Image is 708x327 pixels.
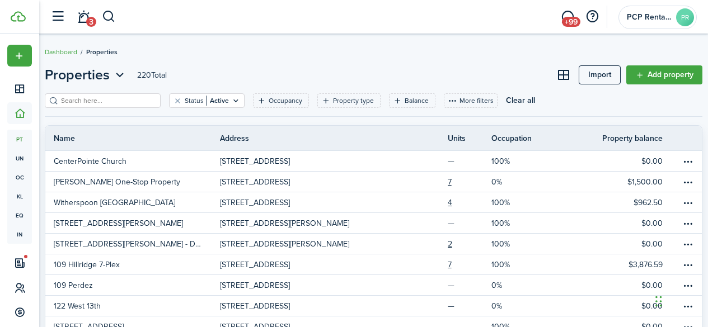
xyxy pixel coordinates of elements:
span: PCP Rental Division [627,13,672,21]
a: Open menu [679,192,702,212]
a: [STREET_ADDRESS] [220,296,395,316]
filter-tag-label: Property type [333,96,374,106]
a: Witherspoon [GEOGRAPHIC_DATA] [45,192,220,212]
a: 0% [491,296,548,316]
a: CenterPointe Church [45,151,220,171]
a: $0.00 [548,275,679,295]
a: [STREET_ADDRESS][PERSON_NAME] - Duplex [45,234,220,254]
a: 7 [448,254,491,274]
filter-tag-label: Status [185,96,204,106]
button: Open resource center [583,7,602,26]
a: Import [579,65,621,84]
span: 3 [86,17,96,27]
a: $3,876.59 [548,254,679,274]
a: Notifications [73,3,94,31]
button: Open menu [679,194,696,211]
filter-tag-label: Occupancy [269,96,302,106]
filter-tag-value: Active [207,96,229,106]
filter-tag: Open filter [169,93,245,108]
div: Drag [655,285,662,318]
a: 100% [491,192,548,212]
a: un [7,149,32,168]
th: Units [448,132,491,144]
p: Witherspoon [GEOGRAPHIC_DATA] [54,197,175,208]
p: [STREET_ADDRESS] [220,300,290,312]
button: Clear filter [173,96,182,105]
p: 100% [491,155,510,167]
p: 100% [491,259,510,271]
button: Open menu [679,153,696,169]
a: pt [7,130,32,149]
a: 100% [491,213,548,233]
a: 7 [448,172,491,192]
a: 4 [448,192,491,212]
span: Properties [86,47,118,57]
a: oc [7,168,32,187]
p: [STREET_ADDRESS] [220,176,290,188]
p: 0% [491,279,502,291]
a: — [448,151,491,171]
a: Open menu [679,254,702,274]
a: eq [7,206,32,225]
span: kl [7,187,32,206]
button: Open menu [45,65,127,85]
a: Open menu [679,213,702,233]
a: 100% [491,151,548,171]
iframe: Chat Widget [652,273,708,327]
p: [STREET_ADDRESS] [220,279,290,291]
a: [STREET_ADDRESS][PERSON_NAME] [220,234,395,254]
a: 100% [491,254,548,274]
filter-tag: Open filter [389,93,435,108]
portfolio-header-page-nav: Properties [45,65,127,85]
p: 109 Hillridge 7-Plex [54,259,120,271]
p: 100% [491,197,510,208]
p: [STREET_ADDRESS] [220,155,290,167]
p: [PERSON_NAME] One-Stop Property [54,176,180,188]
p: [STREET_ADDRESS][PERSON_NAME] [220,238,349,250]
a: [STREET_ADDRESS] [220,275,395,295]
button: Search [102,7,116,26]
button: More filters [444,93,498,108]
a: $0.00 [548,234,679,254]
span: Properties [45,65,110,85]
header-page-total: 220 Total [137,69,167,81]
a: Open menu [679,172,702,192]
a: — [448,213,491,233]
p: 122 West 13th [54,300,101,312]
filter-tag-label: Balance [405,96,429,106]
p: CenterPointe Church [54,155,126,167]
a: [STREET_ADDRESS] [220,254,395,274]
filter-tag: Open filter [253,93,309,108]
p: 100% [491,238,510,250]
p: [STREET_ADDRESS] [220,197,290,208]
a: [STREET_ADDRESS][PERSON_NAME] [45,213,220,233]
a: 0% [491,275,548,295]
p: 100% [491,217,510,229]
a: Messaging [557,3,578,31]
a: $0.00 [548,296,679,316]
a: Add property [626,65,702,84]
a: 122 West 13th [45,296,220,316]
button: Open sidebar [47,6,68,27]
a: $962.50 [548,192,679,212]
p: 109 Perdez [54,279,93,291]
p: [STREET_ADDRESS][PERSON_NAME] [220,217,349,229]
a: $1,500.00 [548,172,679,192]
a: Open menu [679,234,702,254]
a: [PERSON_NAME] One-Stop Property [45,172,220,192]
img: TenantCloud [11,11,26,22]
a: 109 Perdez [45,275,220,295]
a: [STREET_ADDRESS] [220,172,395,192]
button: Open menu [679,215,696,231]
a: $0.00 [548,151,679,171]
a: [STREET_ADDRESS][PERSON_NAME] [220,213,395,233]
a: 2 [448,234,491,254]
a: 0% [491,172,548,192]
a: — [448,296,491,316]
